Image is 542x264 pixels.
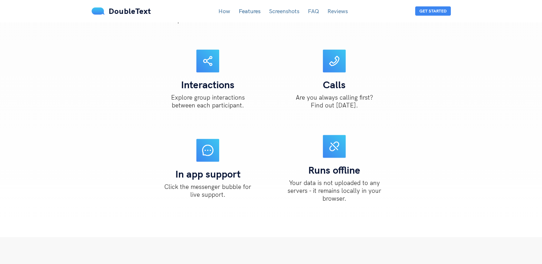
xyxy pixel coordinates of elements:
[92,7,105,15] img: mS3x8y1f88AAAAABJRU5ErkJggg==
[202,144,213,156] span: message
[164,183,251,199] p: Click the messenger bubble for live support.
[181,79,234,90] h4: Interactions
[327,7,348,15] a: Reviews
[415,6,451,16] button: Get Started
[269,7,299,15] a: Screenshots
[329,141,340,152] span: disconnect
[278,179,391,202] p: Your data is not uploaded to any servers - it remains locally in your browser.
[92,6,151,16] a: DoubleText
[109,6,151,16] span: DoubleText
[218,7,230,15] a: How
[202,55,213,67] span: share-alt
[175,169,241,179] h4: In app support
[323,79,346,90] h4: Calls
[308,165,360,175] h4: Runs offline
[296,94,373,109] p: Are you always calling first? Find out [DATE].
[308,7,319,15] a: FAQ
[239,7,260,15] a: Features
[329,55,340,67] span: phone
[171,94,245,109] p: Explore group interactions between each participant.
